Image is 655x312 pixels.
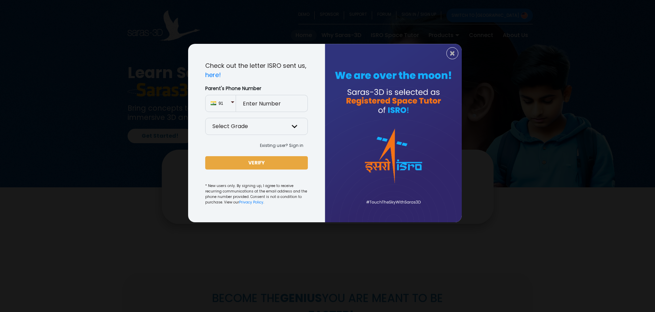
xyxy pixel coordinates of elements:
a: here! [205,71,221,79]
button: Close [446,47,458,59]
button: Existing user? Sign in [256,140,308,151]
button: VERIFY [205,156,308,170]
p: Check out the letter ISRO sent us, [205,61,308,79]
span: × [449,49,455,58]
small: * New users only. By signing up, I agree to receive recurring communications at the email address... [205,183,308,205]
a: Privacy Policy [239,200,263,205]
span: 91 [219,100,231,107]
label: Parent's Phone Number [205,85,308,92]
input: Enter Number [236,95,308,112]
